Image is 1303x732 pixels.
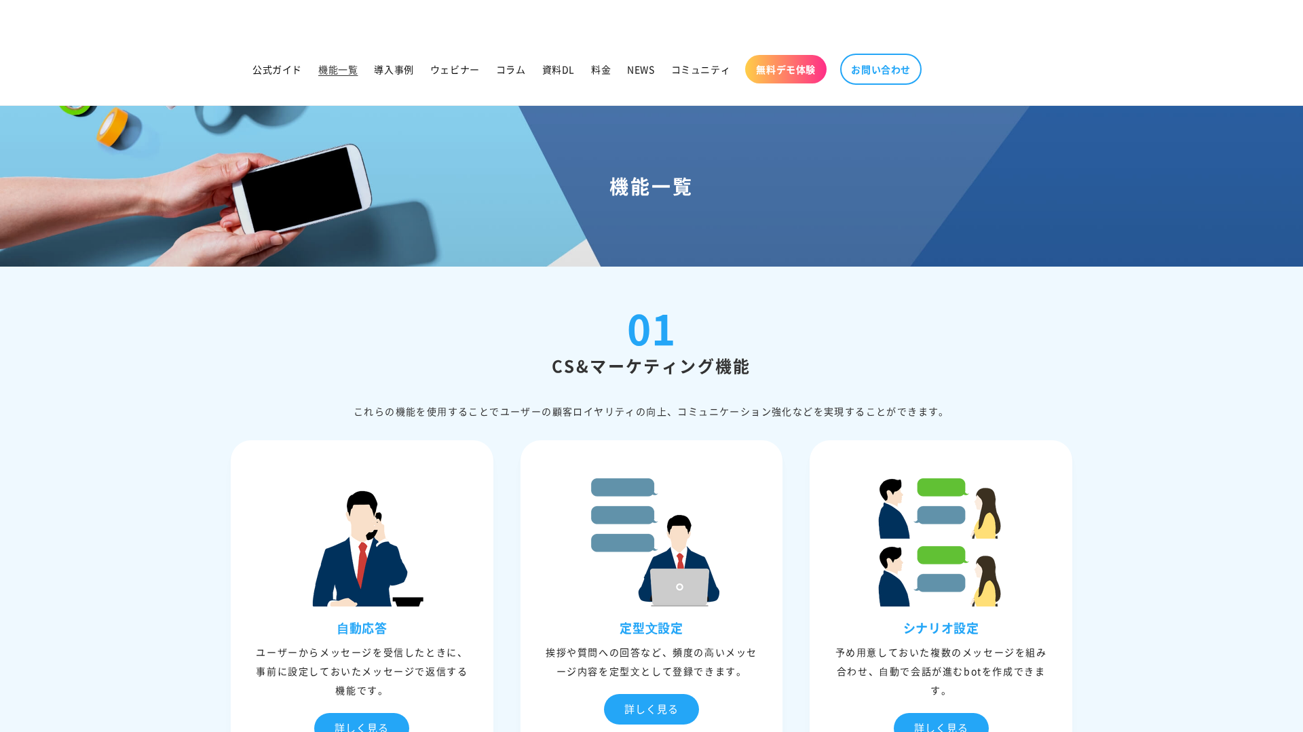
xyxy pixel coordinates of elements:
a: ウェビナー [422,55,488,83]
a: 機能一覧 [310,55,366,83]
a: 料金 [583,55,619,83]
img: シナリオ設定 [873,471,1009,606]
a: 導入事例 [366,55,421,83]
span: 無料デモ体験 [756,63,816,75]
h1: 機能一覧 [16,174,1287,198]
span: ウェビナー [430,63,480,75]
a: 資料DL [534,55,583,83]
span: NEWS [627,63,654,75]
img: ⾃動応答 [294,471,430,606]
div: 予め⽤意しておいた複数のメッセージを組み合わせ、⾃動で会話が進むbotを作成できます。 [813,642,1069,699]
h3: 定型⽂設定 [524,620,780,636]
div: これらの機能を使⽤することでユーザーの顧客ロイヤリティの向上、コミュニケーション強化などを実現することができます。 [231,403,1072,420]
div: 01 [627,307,675,348]
span: お問い合わせ [851,63,911,75]
h3: シナリオ設定 [813,620,1069,636]
a: コミュニティ [663,55,739,83]
h2: CS&マーケティング機能 [231,355,1072,376]
span: 導入事例 [374,63,413,75]
div: ユーザーからメッセージを受信したときに、事前に設定しておいたメッセージで返信する機能です。 [234,642,490,699]
a: NEWS [619,55,662,83]
span: 資料DL [542,63,575,75]
span: コラム [496,63,526,75]
h3: ⾃動応答 [234,620,490,636]
span: 公式ガイド [252,63,302,75]
a: 公式ガイド [244,55,310,83]
div: 挨拶や質問への回答など、頻度の⾼いメッセージ内容を定型⽂として登録できます。 [524,642,780,680]
span: コミュニティ [671,63,731,75]
a: お問い合わせ [840,54,922,85]
div: 詳しく見る [604,694,699,725]
a: コラム [488,55,534,83]
img: 定型⽂設定 [584,471,719,606]
span: 機能一覧 [318,63,358,75]
a: 無料デモ体験 [745,55,827,83]
span: 料金 [591,63,611,75]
